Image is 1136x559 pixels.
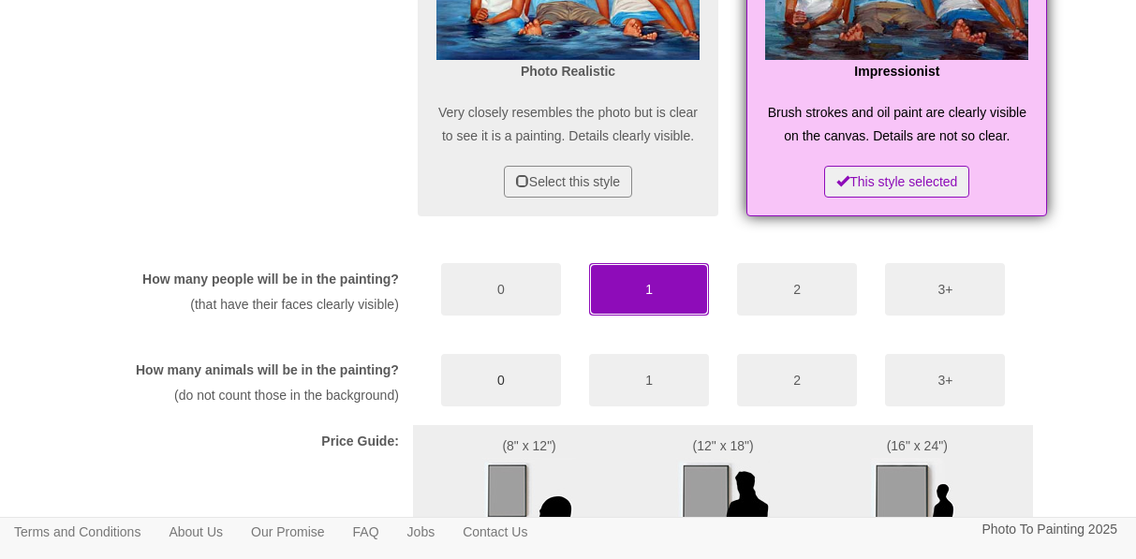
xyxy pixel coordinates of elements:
button: This style selected [824,166,969,198]
button: 1 [589,354,709,406]
p: Photo To Painting 2025 [981,518,1117,541]
p: Very closely resembles the photo but is clear to see it is a painting. Details clearly visible. [436,101,700,147]
label: How many people will be in the painting? [142,270,399,288]
p: (do not count those in the background) [117,384,399,407]
button: 0 [441,354,561,406]
button: 3+ [885,263,1005,316]
a: About Us [155,518,237,546]
a: FAQ [339,518,393,546]
button: Select this style [504,166,632,198]
p: (8" x 12") [427,434,632,458]
p: (16" x 24") [815,434,1020,458]
button: 3+ [885,354,1005,406]
a: Jobs [393,518,450,546]
button: 2 [737,354,857,406]
button: 1 [589,263,709,316]
p: (that have their faces clearly visible) [117,293,399,316]
p: (12" x 18") [659,434,787,458]
a: Our Promise [237,518,339,546]
label: How many animals will be in the painting? [136,360,399,379]
button: 0 [441,263,561,316]
button: 2 [737,263,857,316]
p: Impressionist [765,60,1028,83]
p: Brush strokes and oil paint are clearly visible on the canvas. Details are not so clear. [765,101,1028,147]
p: Photo Realistic [436,60,700,83]
label: Price Guide: [321,432,398,450]
a: Contact Us [449,518,541,546]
